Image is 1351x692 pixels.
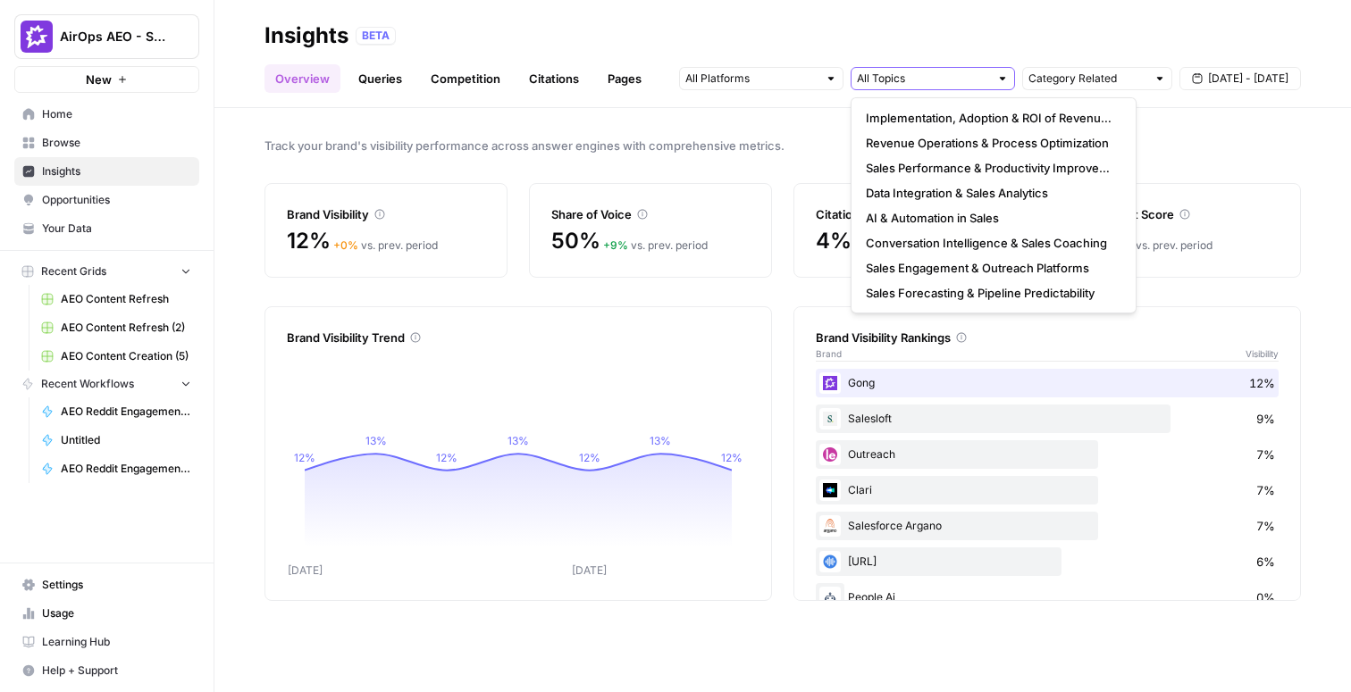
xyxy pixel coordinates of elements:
span: Brand [816,346,842,361]
span: + 9 % [603,238,628,252]
tspan: [DATE] [288,563,323,577]
a: Citations [518,64,590,93]
a: AEO Content Refresh (2) [33,313,199,342]
span: Sales Performance & Productivity Improvement [866,159,1114,177]
span: Recent Grids [41,263,106,279]
input: All Platforms [685,70,818,88]
a: Pages [597,64,652,93]
img: m91aa644vh47mb0y152o0kapheco [819,587,841,608]
a: Queries [348,64,413,93]
tspan: 12% [721,451,743,464]
a: Browse [14,129,199,157]
span: Sales Forecasting & Pipeline Predictability [866,284,1114,302]
a: AEO Content Refresh [33,285,199,313]
span: AEO Reddit Engagement - Fork [61,461,191,477]
span: Sales Engagement & Outreach Platforms [866,259,1114,277]
span: Visibility [1246,346,1279,361]
span: 50% [551,227,600,255]
div: Clari [816,476,1279,504]
span: Data Integration & Sales Analytics [866,184,1114,202]
img: khqciriqz2uga3pxcoz8d1qji9pc [819,551,841,572]
input: All Topics [857,70,989,88]
button: [DATE] - [DATE] [1179,67,1301,90]
span: 0% [1256,588,1275,606]
span: Home [42,106,191,122]
tspan: 12% [579,451,600,464]
button: Recent Grids [14,258,199,285]
div: Outreach [816,440,1279,469]
a: Usage [14,599,199,628]
a: Settings [14,571,199,599]
img: w6cjb6u2gvpdnjw72qw8i2q5f3eb [819,372,841,394]
div: vs. prev. period [333,238,438,254]
span: AI & Automation in Sales [866,209,1114,227]
div: Gong [816,369,1279,397]
a: Overview [264,64,340,93]
a: Competition [420,64,511,93]
a: Home [14,100,199,129]
span: 4% [816,227,852,255]
span: Revenue Operations & Process Optimization [866,134,1114,152]
tspan: [DATE] [572,563,607,577]
div: People Ai [816,583,1279,612]
input: Category Related [1028,70,1146,88]
a: Opportunities [14,186,199,214]
span: 12% [1249,374,1275,392]
div: Sentiment Score [1080,205,1279,223]
tspan: 13% [508,434,529,447]
a: Your Data [14,214,199,243]
img: e001jt87q6ctylcrzboubucy6uux [819,515,841,537]
span: 12% [287,227,330,255]
div: Brand Visibility Trend [287,329,750,346]
div: BETA [356,27,396,45]
span: 9% [1256,410,1275,428]
span: Recent Workflows [41,376,134,392]
div: Brand Visibility [287,205,485,223]
span: AEO Content Refresh (2) [61,320,191,336]
span: Insights [42,163,191,179]
img: vpq3xj2nnch2e2ivhsgwmf7hbkjf [819,408,841,429]
img: h6qlr8a97mop4asab8l5qtldq2wv [819,479,841,501]
div: vs. prev. period [603,238,708,254]
div: Salesforce Argano [816,512,1279,540]
span: 7% [1256,446,1275,463]
a: Insights [14,157,199,186]
span: AEO Content Creation (5) [61,348,191,364]
button: Workspace: AirOps AEO - Single Brand (Gong) [14,14,199,59]
div: Salesloft [816,404,1279,433]
span: New [86,71,112,88]
button: Help + Support [14,656,199,685]
span: 6% [1256,553,1275,571]
div: Brand Visibility Rankings [816,329,1279,346]
span: Browse [42,135,191,151]
span: Conversation Intelligence & Sales Coaching [866,234,1114,252]
img: w5j8drkl6vorx9oircl0z03rjk9p [819,444,841,465]
button: Recent Workflows [14,371,199,397]
tspan: 12% [436,451,457,464]
a: AEO Reddit Engagement - Fork [33,454,199,483]
span: 7% [1256,481,1275,499]
a: Untitled [33,426,199,454]
span: Help + Support [42,663,191,679]
a: AEO Reddit Engagement - Fork [33,397,199,426]
span: Usage [42,605,191,621]
span: Track your brand's visibility performance across answer engines with comprehensive metrics. [264,137,1301,154]
span: Settings [42,577,191,593]
div: [URL] [816,547,1279,576]
span: Learning Hub [42,634,191,650]
button: New [14,66,199,93]
div: Insights [264,21,348,50]
img: AirOps AEO - Single Brand (Gong) Logo [21,21,53,53]
span: AEO Content Refresh [61,291,191,307]
tspan: 12% [294,451,315,464]
tspan: 13% [650,434,671,447]
div: Citation Rate [816,205,1014,223]
span: + 0 % [333,238,358,252]
a: Learning Hub [14,628,199,656]
tspan: 13% [365,434,387,447]
a: AEO Content Creation (5) [33,342,199,371]
div: Share of Voice [551,205,750,223]
span: Untitled [61,432,191,448]
span: AEO Reddit Engagement - Fork [61,404,191,420]
span: AirOps AEO - Single Brand (Gong) [60,28,168,46]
